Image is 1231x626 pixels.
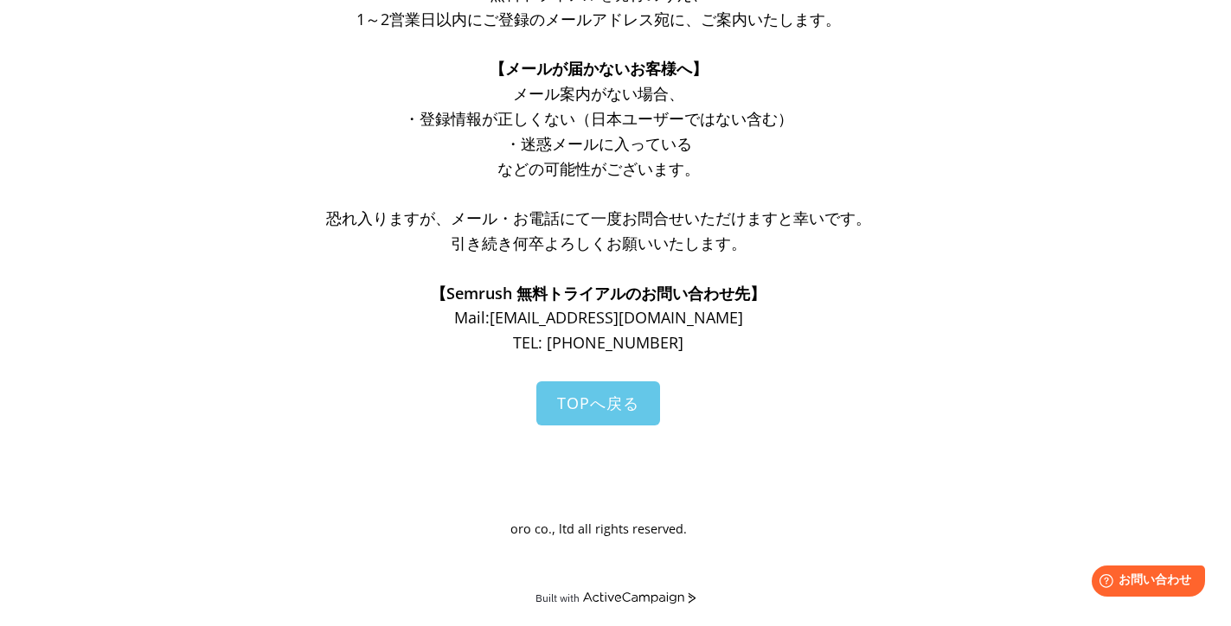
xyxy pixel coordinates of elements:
[497,158,700,179] span: などの可能性がございます。
[431,283,766,303] span: 【Semrush 無料トライアルのお問い合わせ先】
[505,133,692,154] span: ・迷惑メールに入っている
[451,233,747,253] span: 引き続き何卒よろしくお願いいたします。
[1077,559,1212,607] iframe: Help widget launcher
[536,381,660,425] a: TOPへ戻る
[557,393,639,413] span: TOPへ戻る
[404,108,793,129] span: ・登録情報が正しくない（日本ユーザーではない含む）
[454,307,743,328] span: Mail: [EMAIL_ADDRESS][DOMAIN_NAME]
[513,332,683,353] span: TEL: [PHONE_NUMBER]
[356,9,841,29] span: 1～2営業日以内にご登録のメールアドレス宛に、ご案内いたします。
[490,58,708,79] span: 【メールが届かないお客様へ】
[510,521,687,537] span: oro co., ltd all rights reserved.
[535,591,580,604] div: Built with
[326,208,871,228] span: 恐れ入りますが、メール・お電話にて一度お問合せいただけますと幸いです。
[513,83,684,104] span: メール案内がない場合、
